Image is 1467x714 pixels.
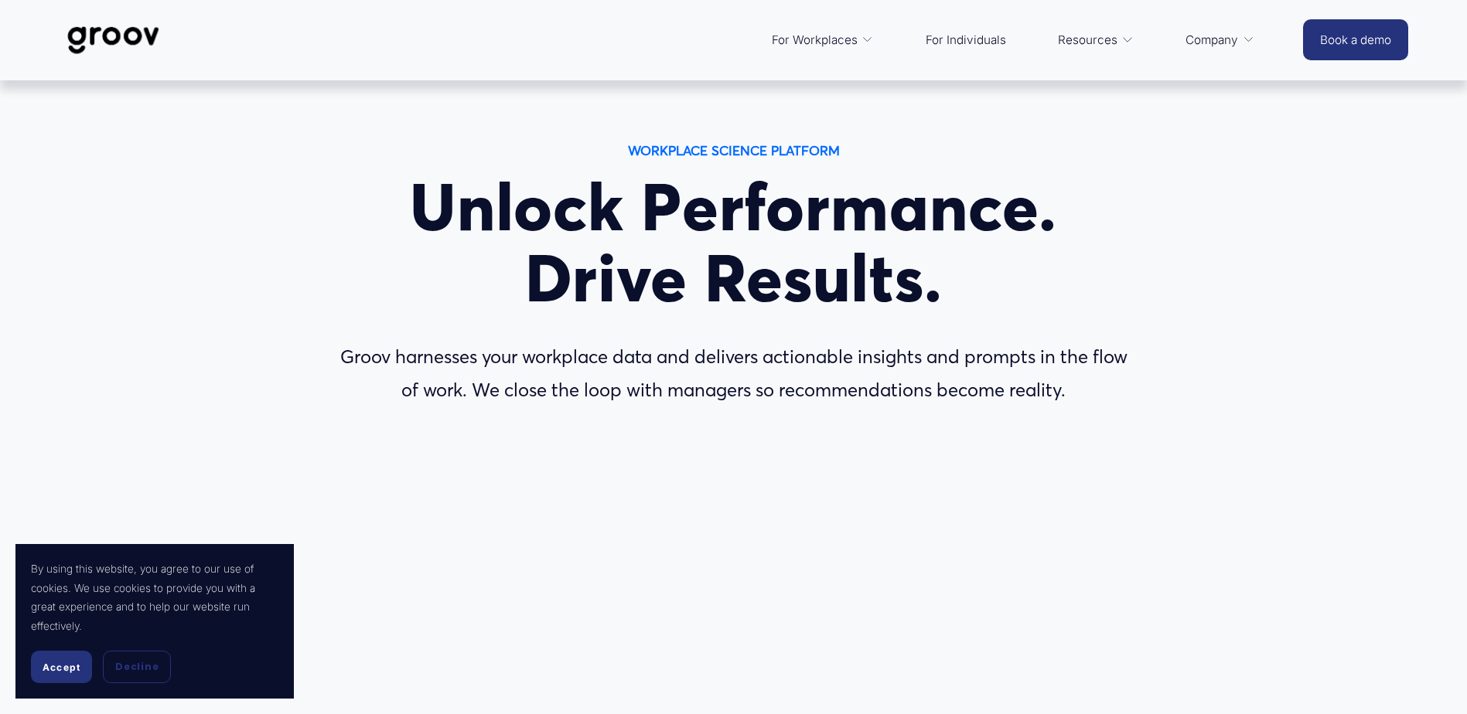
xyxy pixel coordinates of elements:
a: folder dropdown [1050,22,1141,59]
span: Decline [115,660,159,674]
a: folder dropdown [1178,22,1262,59]
span: Resources [1058,29,1117,51]
a: Book a demo [1303,19,1408,60]
span: Accept [43,661,80,673]
button: Accept [31,651,92,683]
section: Cookie banner [15,544,294,699]
p: Groov harnesses your workplace data and delivers actionable insights and prompts in the flow of w... [329,341,1138,407]
span: Company [1186,29,1238,51]
a: For Individuals [918,22,1014,59]
span: For Workplaces [772,29,858,51]
a: folder dropdown [764,22,882,59]
h1: Unlock Performance. Drive Results. [329,172,1138,315]
strong: WORKPLACE SCIENCE PLATFORM [628,142,840,158]
button: Decline [103,651,171,683]
img: Groov | Workplace Science Platform | Unlock Performance | Drive Results [59,15,168,66]
p: By using this website, you agree to our use of cookies. We use cookies to provide you with a grea... [31,559,278,635]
